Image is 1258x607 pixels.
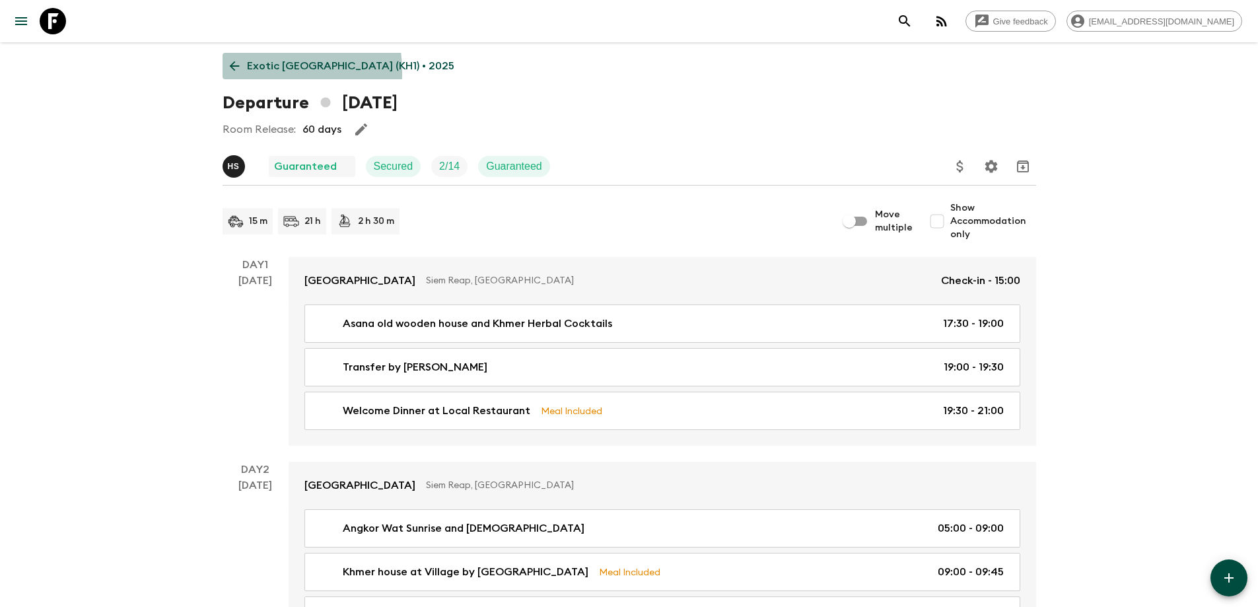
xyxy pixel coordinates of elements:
[249,215,267,228] p: 15 m
[223,122,296,137] p: Room Release:
[304,273,415,289] p: [GEOGRAPHIC_DATA]
[228,161,240,172] p: H S
[431,156,468,177] div: Trip Fill
[986,17,1055,26] span: Give feedback
[1082,17,1241,26] span: [EMAIL_ADDRESS][DOMAIN_NAME]
[950,201,1036,241] span: Show Accommodation only
[875,208,913,234] span: Move multiple
[944,359,1004,375] p: 19:00 - 19:30
[223,90,398,116] h1: Departure [DATE]
[304,478,415,493] p: [GEOGRAPHIC_DATA]
[223,159,248,170] span: Hong Sarou
[965,11,1056,32] a: Give feedback
[343,359,487,375] p: Transfer by [PERSON_NAME]
[238,273,272,446] div: [DATE]
[343,316,612,332] p: Asana old wooden house and Khmer Herbal Cocktails
[304,348,1020,386] a: Transfer by [PERSON_NAME]19:00 - 19:30
[304,509,1020,548] a: Angkor Wat Sunrise and [DEMOGRAPHIC_DATA]05:00 - 09:00
[223,53,462,79] a: Exotic [GEOGRAPHIC_DATA] (KH1) • 2025
[439,159,460,174] p: 2 / 14
[426,479,1010,492] p: Siem Reap, [GEOGRAPHIC_DATA]
[223,257,289,273] p: Day 1
[938,520,1004,536] p: 05:00 - 09:00
[1066,11,1242,32] div: [EMAIL_ADDRESS][DOMAIN_NAME]
[8,8,34,34] button: menu
[274,159,337,174] p: Guaranteed
[947,153,973,180] button: Update Price, Early Bird Discount and Costs
[343,520,584,536] p: Angkor Wat Sunrise and [DEMOGRAPHIC_DATA]
[302,122,341,137] p: 60 days
[289,257,1036,304] a: [GEOGRAPHIC_DATA]Siem Reap, [GEOGRAPHIC_DATA]Check-in - 15:00
[891,8,918,34] button: search adventures
[304,215,321,228] p: 21 h
[223,462,289,478] p: Day 2
[343,403,530,419] p: Welcome Dinner at Local Restaurant
[541,404,602,418] p: Meal Included
[304,553,1020,591] a: Khmer house at Village by [GEOGRAPHIC_DATA]Meal Included09:00 - 09:45
[941,273,1020,289] p: Check-in - 15:00
[943,316,1004,332] p: 17:30 - 19:00
[426,274,930,287] p: Siem Reap, [GEOGRAPHIC_DATA]
[1010,153,1036,180] button: Archive (Completed, Cancelled or Unsynced Departures only)
[247,58,454,74] p: Exotic [GEOGRAPHIC_DATA] (KH1) • 2025
[223,155,248,178] button: HS
[289,462,1036,509] a: [GEOGRAPHIC_DATA]Siem Reap, [GEOGRAPHIC_DATA]
[304,304,1020,343] a: Asana old wooden house and Khmer Herbal Cocktails17:30 - 19:00
[943,403,1004,419] p: 19:30 - 21:00
[343,564,588,580] p: Khmer house at Village by [GEOGRAPHIC_DATA]
[599,565,660,579] p: Meal Included
[486,159,542,174] p: Guaranteed
[304,392,1020,430] a: Welcome Dinner at Local RestaurantMeal Included19:30 - 21:00
[938,564,1004,580] p: 09:00 - 09:45
[358,215,394,228] p: 2 h 30 m
[374,159,413,174] p: Secured
[978,153,1004,180] button: Settings
[366,156,421,177] div: Secured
